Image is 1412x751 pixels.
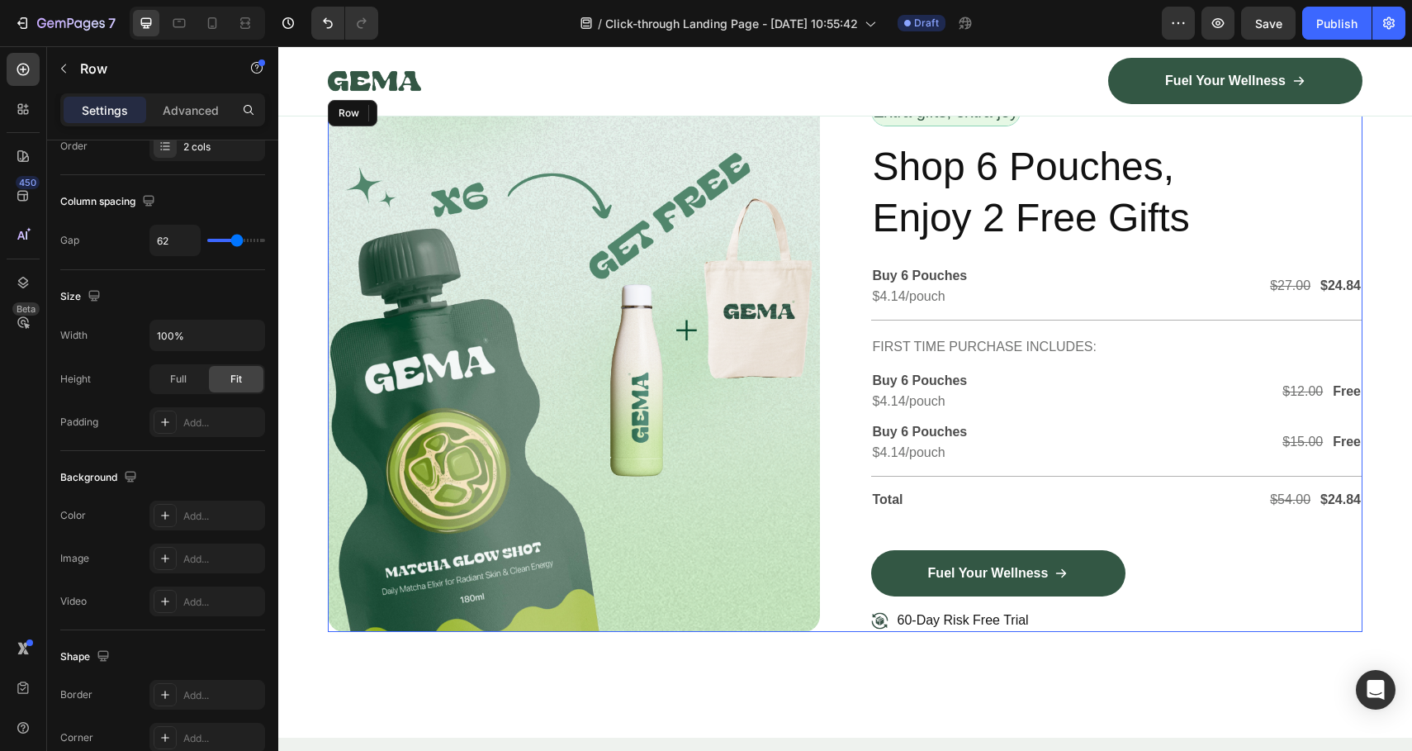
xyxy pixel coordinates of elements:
[60,191,159,213] div: Column spacing
[1004,388,1045,402] s: $15.00
[1241,7,1296,40] button: Save
[914,16,939,31] span: Draft
[60,508,86,523] div: Color
[183,688,261,703] div: Add...
[595,398,834,416] p: $4.14/pouch
[311,7,378,40] div: Undo/Redo
[80,59,220,78] p: Row
[593,93,1085,200] h2: Shop 6 Pouches, Enjoy 2 Free Gifts
[57,59,84,74] div: Row
[595,221,834,239] p: Buy 6 Pouches
[1316,15,1358,32] div: Publish
[1054,387,1083,405] p: Free
[605,15,858,32] span: Click-through Landing Page - [DATE] 10:55:42
[183,416,261,430] div: Add...
[1356,670,1395,710] div: Open Intercom Messenger
[150,321,264,350] input: Auto
[60,551,89,566] div: Image
[60,467,140,489] div: Background
[183,552,261,567] div: Add...
[595,347,834,364] p: $4.14/pouch
[1042,445,1083,463] p: $24.84
[60,328,88,343] div: Width
[595,378,834,395] p: Buy 6 Pouches
[1302,7,1372,40] button: Publish
[595,289,1083,313] p: FIRST TIME PURCHASE INCLUDES:
[992,232,1032,246] s: $27.00
[150,226,200,255] input: Auto
[595,326,834,344] p: Buy 6 Pouches
[183,595,261,610] div: Add...
[183,509,261,524] div: Add...
[82,102,128,119] p: Settings
[60,646,113,668] div: Shape
[60,415,98,430] div: Padding
[183,140,261,154] div: 2 cols
[60,594,87,609] div: Video
[1054,337,1083,354] p: Free
[278,46,1412,751] iframe: Design area
[650,519,770,536] p: Fuel Your Wellness
[60,687,92,702] div: Border
[60,372,91,387] div: Height
[60,730,93,745] div: Corner
[12,302,40,316] div: Beta
[60,286,104,308] div: Size
[595,445,834,463] p: Total
[170,372,187,387] span: Full
[992,446,1032,460] s: $54.00
[593,504,847,550] a: Fuel Your Wellness
[163,102,219,119] p: Advanced
[598,15,602,32] span: /
[595,242,834,259] p: $4.14/pouch
[60,139,88,154] div: Order
[1042,231,1083,249] p: $24.84
[1255,17,1282,31] span: Save
[617,563,753,586] div: Rich Text Editor. Editing area: main
[16,176,40,189] div: 450
[60,233,79,248] div: Gap
[1004,338,1045,352] s: $12.00
[183,731,261,746] div: Add...
[230,372,242,387] span: Fit
[619,566,751,583] p: 60-Day Risk Free Trial
[108,13,116,33] p: 7
[7,7,123,40] button: 7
